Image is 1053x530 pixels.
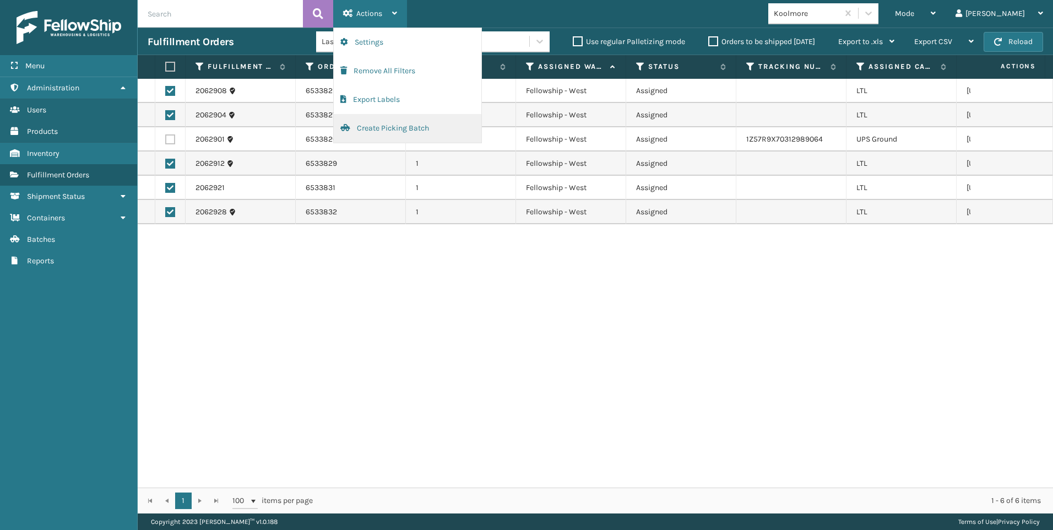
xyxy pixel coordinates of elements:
label: Orders to be shipped [DATE] [708,37,815,46]
span: 100 [232,495,249,506]
button: Settings [334,28,481,57]
td: UPS Ground [846,127,957,152]
td: 1 [406,200,516,224]
span: Mode [895,9,914,18]
label: Use regular Palletizing mode [573,37,685,46]
td: LTL [846,152,957,176]
td: Assigned [626,103,736,127]
td: 1 [406,152,516,176]
span: Fulfillment Orders [27,170,89,180]
span: Reports [27,256,54,266]
td: 6533826 [296,127,406,152]
button: Export Labels [334,85,481,114]
label: Tracking Number [758,62,825,72]
td: 6533829 [296,152,406,176]
span: Users [27,105,46,115]
a: 1Z57R9X70312989064 [746,134,823,144]
td: LTL [846,103,957,127]
td: Assigned [626,176,736,200]
label: Status [648,62,715,72]
td: Fellowship - West [516,200,626,224]
span: items per page [232,493,313,509]
p: Copyright 2023 [PERSON_NAME]™ v 1.0.188 [151,513,278,530]
a: 2062912 [196,158,225,169]
span: Actions [966,57,1043,75]
td: 1 [406,176,516,200]
span: Containers [27,213,65,223]
a: Terms of Use [958,518,996,526]
td: 6533827 [296,103,406,127]
td: Fellowship - West [516,127,626,152]
label: Order Number [318,62,384,72]
a: 1 [175,493,192,509]
button: Remove All Filters [334,57,481,85]
td: Assigned [626,152,736,176]
td: Assigned [626,200,736,224]
td: LTL [846,79,957,103]
button: Reload [984,32,1043,52]
span: Actions [356,9,382,18]
div: Last 90 Days [322,36,407,47]
td: Fellowship - West [516,103,626,127]
div: | [958,513,1040,530]
span: Menu [25,61,45,71]
a: 2062904 [196,110,226,121]
span: Inventory [27,149,59,158]
a: 2062901 [196,134,225,145]
td: Fellowship - West [516,176,626,200]
span: Export to .xls [838,37,883,46]
a: 2062908 [196,85,227,96]
td: Assigned [626,127,736,152]
span: Products [27,127,58,136]
td: Fellowship - West [516,152,626,176]
td: 6533825 [296,79,406,103]
a: 2062921 [196,182,225,193]
td: LTL [846,176,957,200]
td: Assigned [626,79,736,103]
img: logo [17,11,121,44]
label: Fulfillment Order Id [208,62,274,72]
td: 6533832 [296,200,406,224]
span: Shipment Status [27,192,85,201]
label: Assigned Warehouse [538,62,605,72]
a: Privacy Policy [998,518,1040,526]
h3: Fulfillment Orders [148,35,234,48]
td: LTL [846,200,957,224]
span: Export CSV [914,37,952,46]
button: Create Picking Batch [334,114,481,143]
span: Administration [27,83,79,93]
label: Assigned Carrier Service [869,62,935,72]
span: Batches [27,235,55,244]
div: 1 - 6 of 6 items [328,495,1041,506]
td: Fellowship - West [516,79,626,103]
div: Koolmore [774,8,839,19]
a: 2062928 [196,207,227,218]
td: 6533831 [296,176,406,200]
